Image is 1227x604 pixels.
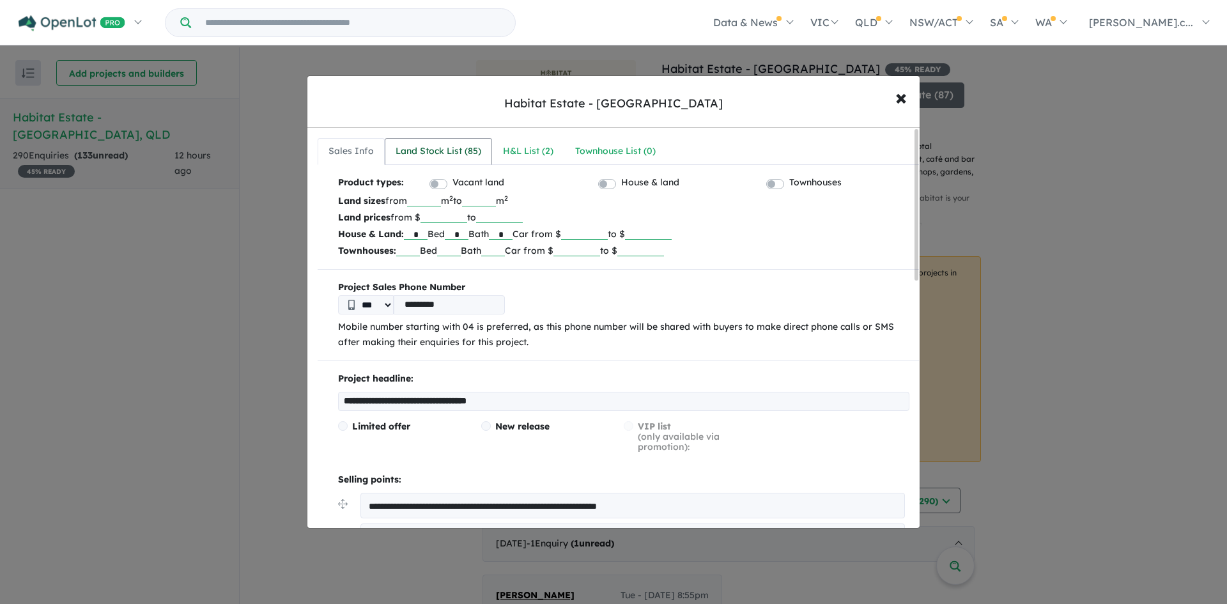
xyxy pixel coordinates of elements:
div: Townhouse List ( 0 ) [575,144,656,159]
span: × [895,83,907,111]
div: Habitat Estate - [GEOGRAPHIC_DATA] [504,95,723,112]
span: New release [495,421,550,432]
img: Phone icon [348,300,355,310]
span: [PERSON_NAME].c... [1089,16,1193,29]
div: Sales Info [328,144,374,159]
b: Project Sales Phone Number [338,280,909,295]
label: Townhouses [789,175,842,190]
p: Bed Bath Car from $ to $ [338,226,909,242]
b: Land sizes [338,195,385,206]
div: H&L List ( 2 ) [503,144,553,159]
sup: 2 [504,194,508,203]
b: Land prices [338,212,390,223]
label: House & land [621,175,679,190]
b: House & Land: [338,228,404,240]
p: Selling points: [338,472,909,488]
b: Product types: [338,175,404,192]
span: Limited offer [352,421,410,432]
img: drag.svg [338,499,348,509]
sup: 2 [449,194,453,203]
p: from m to m [338,192,909,209]
img: Openlot PRO Logo White [19,15,125,31]
b: Townhouses: [338,245,396,256]
p: Bed Bath Car from $ to $ [338,242,909,259]
input: Try estate name, suburb, builder or developer [194,9,513,36]
p: Project headline: [338,371,909,387]
label: Vacant land [452,175,504,190]
p: Mobile number starting with 04 is preferred, as this phone number will be shared with buyers to m... [338,320,909,350]
p: from $ to [338,209,909,226]
div: Land Stock List ( 85 ) [396,144,481,159]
